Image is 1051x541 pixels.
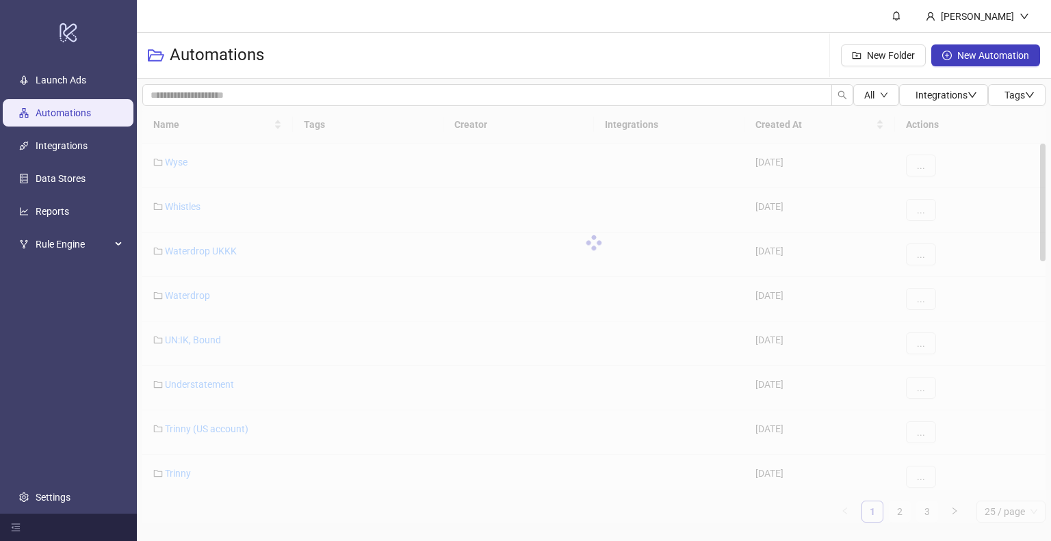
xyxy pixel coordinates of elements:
span: down [1020,12,1029,21]
span: fork [19,239,29,249]
span: New Folder [867,50,915,61]
button: Integrationsdown [899,84,988,106]
span: Rule Engine [36,230,111,258]
a: Automations [36,107,91,118]
a: Data Stores [36,173,86,184]
button: New Folder [841,44,926,66]
a: Reports [36,206,69,217]
span: Integrations [916,90,977,101]
span: plus-circle [942,51,952,60]
span: bell [892,11,901,21]
span: folder-open [148,47,164,64]
button: Alldown [853,84,899,106]
span: folder-add [852,51,861,60]
span: All [864,90,874,101]
span: New Automation [957,50,1029,61]
span: down [880,91,888,99]
span: Tags [1004,90,1035,101]
span: down [1025,90,1035,100]
h3: Automations [170,44,264,66]
a: Launch Ads [36,75,86,85]
span: menu-fold [11,523,21,532]
div: [PERSON_NAME] [935,9,1020,24]
button: New Automation [931,44,1040,66]
a: Integrations [36,140,88,151]
span: search [838,90,847,100]
span: user [926,12,935,21]
span: down [968,90,977,100]
button: Tagsdown [988,84,1046,106]
a: Settings [36,492,70,503]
